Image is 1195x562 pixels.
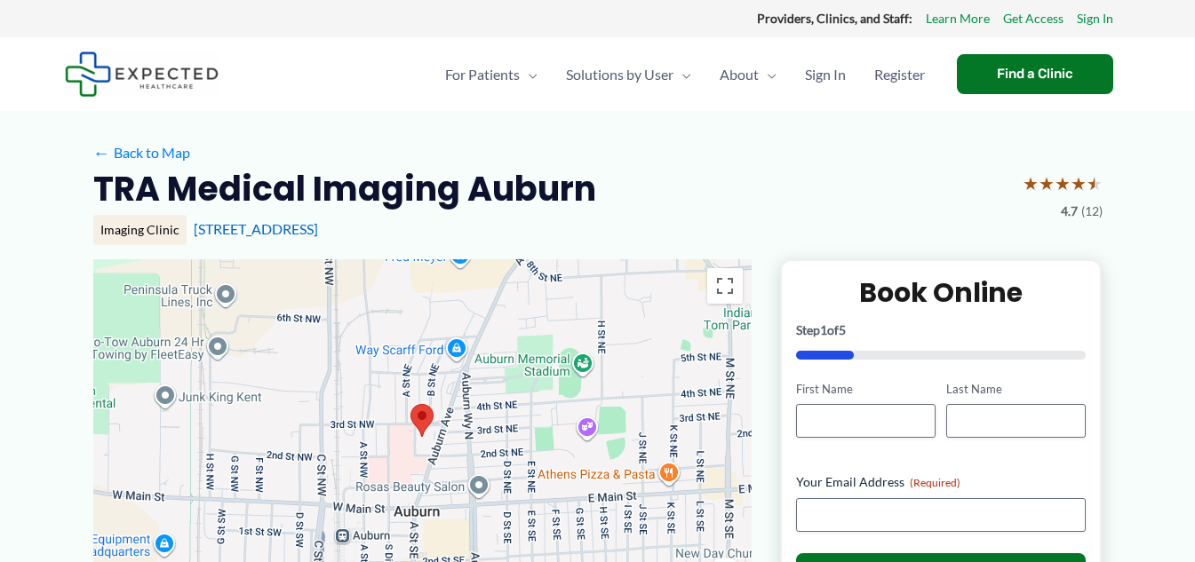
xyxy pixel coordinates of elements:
[93,215,187,245] div: Imaging Clinic
[796,275,1087,310] h2: Book Online
[1023,167,1039,200] span: ★
[93,144,110,161] span: ←
[707,268,743,304] button: Toggle fullscreen view
[1055,167,1071,200] span: ★
[796,324,1087,336] p: Step of
[566,44,673,106] span: Solutions by User
[552,44,705,106] a: Solutions by UserMenu Toggle
[957,54,1113,94] a: Find a Clinic
[757,11,912,26] strong: Providers, Clinics, and Staff:
[910,476,960,489] span: (Required)
[1071,167,1087,200] span: ★
[673,44,691,106] span: Menu Toggle
[1039,167,1055,200] span: ★
[805,44,846,106] span: Sign In
[946,381,1086,398] label: Last Name
[720,44,759,106] span: About
[820,322,827,337] span: 1
[759,44,777,106] span: Menu Toggle
[874,44,925,106] span: Register
[1061,200,1078,223] span: 4.7
[431,44,939,106] nav: Primary Site Navigation
[1077,7,1113,30] a: Sign In
[194,220,318,237] a: [STREET_ADDRESS]
[839,322,846,337] span: 5
[796,381,936,398] label: First Name
[705,44,791,106] a: AboutMenu Toggle
[791,44,860,106] a: Sign In
[93,167,596,210] h2: TRA Medical Imaging Auburn
[796,473,1087,491] label: Your Email Address
[93,139,190,166] a: ←Back to Map
[520,44,538,106] span: Menu Toggle
[431,44,552,106] a: For PatientsMenu Toggle
[860,44,939,106] a: Register
[65,51,219,97] img: Expected Healthcare Logo - side, dark font, small
[1003,7,1064,30] a: Get Access
[1087,167,1103,200] span: ★
[1081,200,1103,223] span: (12)
[445,44,520,106] span: For Patients
[926,7,990,30] a: Learn More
